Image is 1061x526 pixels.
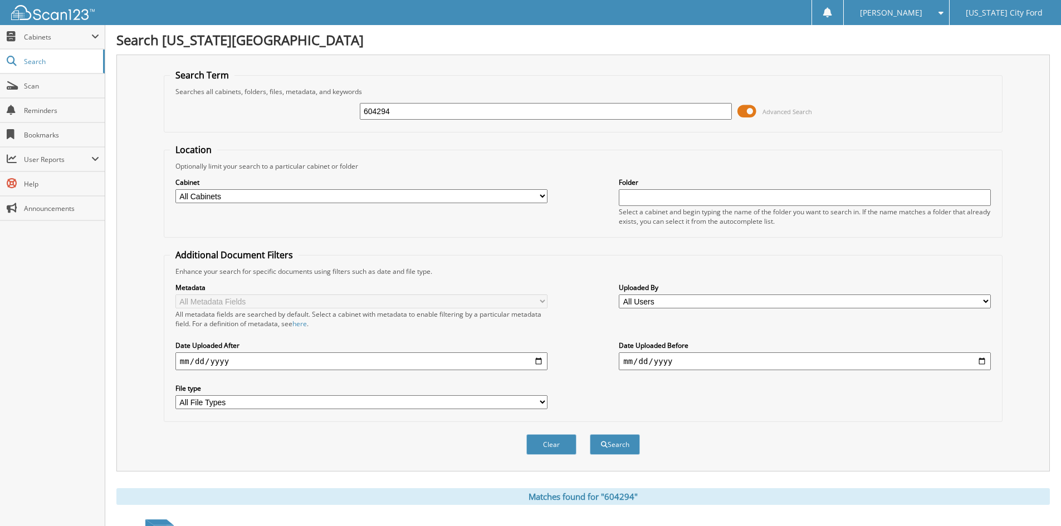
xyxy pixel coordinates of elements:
[966,9,1043,16] span: [US_STATE] City Ford
[619,283,991,292] label: Uploaded By
[24,81,99,91] span: Scan
[24,155,91,164] span: User Reports
[175,384,547,393] label: File type
[170,267,996,276] div: Enhance your search for specific documents using filters such as date and file type.
[116,31,1050,49] h1: Search [US_STATE][GEOGRAPHIC_DATA]
[24,130,99,140] span: Bookmarks
[170,144,217,156] legend: Location
[619,352,991,370] input: end
[170,249,299,261] legend: Additional Document Filters
[175,283,547,292] label: Metadata
[762,107,812,116] span: Advanced Search
[24,106,99,115] span: Reminders
[619,341,991,350] label: Date Uploaded Before
[24,57,97,66] span: Search
[170,161,996,171] div: Optionally limit your search to a particular cabinet or folder
[175,341,547,350] label: Date Uploaded After
[24,179,99,189] span: Help
[24,32,91,42] span: Cabinets
[175,178,547,187] label: Cabinet
[292,319,307,328] a: here
[170,69,234,81] legend: Search Term
[170,87,996,96] div: Searches all cabinets, folders, files, metadata, and keywords
[526,434,576,455] button: Clear
[860,9,922,16] span: [PERSON_NAME]
[590,434,640,455] button: Search
[24,204,99,213] span: Announcements
[11,5,95,20] img: scan123-logo-white.svg
[175,309,547,328] div: All metadata fields are searched by default. Select a cabinet with metadata to enable filtering b...
[116,488,1050,505] div: Matches found for "604294"
[619,207,991,226] div: Select a cabinet and begin typing the name of the folder you want to search in. If the name match...
[175,352,547,370] input: start
[619,178,991,187] label: Folder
